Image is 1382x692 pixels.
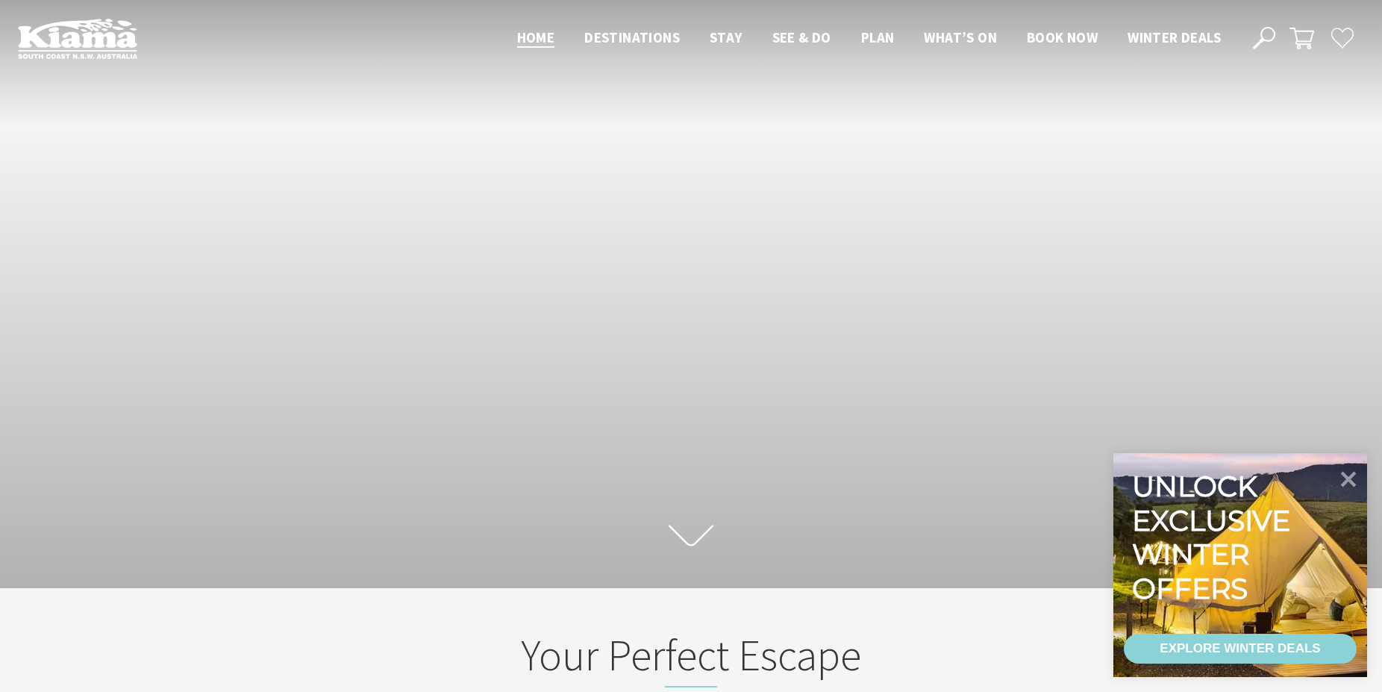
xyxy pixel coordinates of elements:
[861,28,895,46] span: Plan
[710,28,742,46] span: Stay
[772,28,831,46] span: See & Do
[924,28,997,46] span: What’s On
[1160,634,1320,664] div: EXPLORE WINTER DEALS
[1027,28,1098,46] span: Book now
[502,26,1236,51] nav: Main Menu
[1132,470,1297,605] div: Unlock exclusive winter offers
[1128,28,1221,46] span: Winter Deals
[18,18,137,59] img: Kiama Logo
[517,28,555,46] span: Home
[398,629,984,688] h2: Your Perfect Escape
[1124,634,1357,664] a: EXPLORE WINTER DEALS
[584,28,680,46] span: Destinations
